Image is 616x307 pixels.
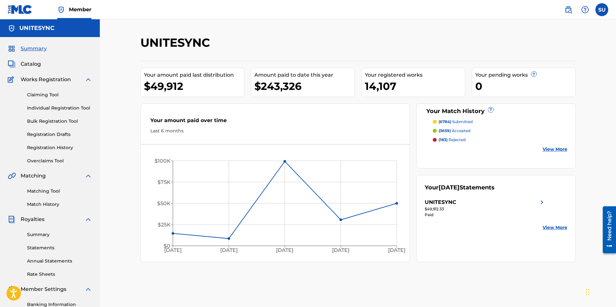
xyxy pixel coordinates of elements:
[439,137,448,142] span: (183)
[27,105,92,111] a: Individual Registration Tool
[19,24,54,32] h5: UNITESYNC
[425,212,546,218] div: Paid
[425,107,567,116] div: Your Match History
[27,91,92,98] a: Claiming Tool
[439,128,470,134] p: accepted
[163,243,170,249] tspan: $0
[27,271,92,278] a: Rate Sheets
[433,137,567,143] a: (183) rejected
[27,188,92,195] a: Matching Tool
[598,204,616,256] iframe: Resource Center
[21,216,44,223] span: Royalties
[531,72,536,77] span: ?
[475,79,575,93] div: 0
[8,60,41,68] a: CatalogCatalog
[276,247,293,254] tspan: [DATE]
[164,247,181,254] tspan: [DATE]
[388,247,405,254] tspan: [DATE]
[21,45,47,53] span: Summary
[157,222,170,228] tspan: $25K
[8,45,47,53] a: SummarySummary
[439,119,451,124] span: (6784)
[69,6,91,13] span: Member
[27,231,92,238] a: Summary
[140,35,213,50] h2: UNITESYNC
[21,60,41,68] span: Catalog
[8,24,15,32] img: Accounts
[154,158,170,164] tspan: $100K
[27,118,92,125] a: Bulk Registration Tool
[27,258,92,264] a: Annual Statements
[488,107,493,112] span: ?
[8,285,15,293] img: Member Settings
[439,137,466,143] p: rejected
[27,201,92,208] a: Match History
[27,245,92,251] a: Statements
[584,276,616,307] div: Widget pro chat
[475,71,575,79] div: Your pending works
[21,76,71,83] span: Works Registration
[586,283,590,302] div: Přetáhnout
[365,71,465,79] div: Your registered works
[581,6,589,14] img: help
[8,76,16,83] img: Works Registration
[157,179,170,185] tspan: $75K
[144,79,244,93] div: $49,912
[439,184,460,191] span: [DATE]
[543,224,567,231] a: View More
[579,3,592,16] div: Help
[150,128,400,134] div: Last 6 months
[150,117,400,128] div: Your amount paid over time
[595,3,608,16] div: User Menu
[425,198,456,206] div: UNITESYNC
[27,158,92,164] a: Overclaims Tool
[84,76,92,83] img: expand
[332,247,349,254] tspan: [DATE]
[8,60,15,68] img: Catalog
[84,285,92,293] img: expand
[562,3,575,16] a: Public Search
[84,216,92,223] img: expand
[220,247,237,254] tspan: [DATE]
[27,131,92,138] a: Registration Drafts
[439,119,473,125] p: submitted
[21,172,46,180] span: Matching
[564,6,572,14] img: search
[27,144,92,151] a: Registration History
[254,71,355,79] div: Amount paid to date this year
[254,79,355,93] div: $243,326
[144,71,244,79] div: Your amount paid last distribution
[433,128,567,134] a: (3659) accepted
[543,146,567,153] a: View More
[433,119,567,125] a: (6784) submitted
[439,128,451,133] span: (3659)
[365,79,465,93] div: 14,107
[538,198,546,206] img: right chevron icon
[8,45,15,53] img: Summary
[57,6,65,14] img: Top Rightsholder
[425,206,546,212] div: $49,912.33
[21,285,66,293] span: Member Settings
[425,198,546,218] a: UNITESYNCright chevron icon$49,912.33Paid
[8,172,16,180] img: Matching
[84,172,92,180] img: expand
[584,276,616,307] iframe: Chat Widget
[157,200,170,206] tspan: $50K
[8,216,15,223] img: Royalties
[8,5,33,14] img: MLC Logo
[425,183,495,192] div: Your Statements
